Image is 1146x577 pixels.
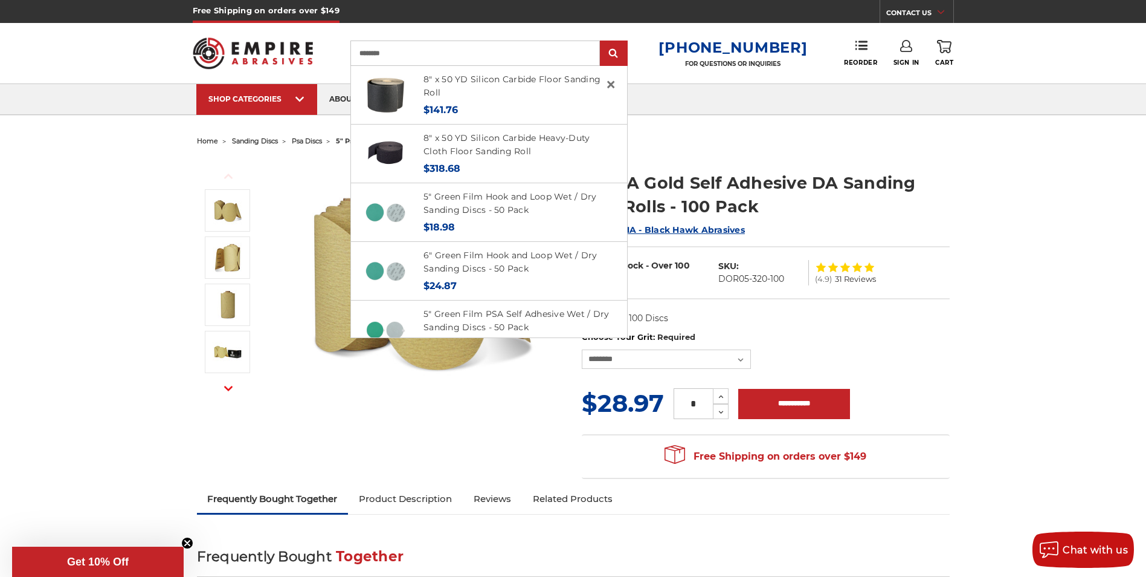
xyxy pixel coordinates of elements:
span: $18.98 [423,221,455,233]
a: psa discs [292,137,322,145]
dd: 100 Discs [629,312,668,325]
span: $141.76 [423,104,458,116]
span: Free Shipping on orders over $149 [665,445,866,469]
a: 5" Green Film PSA Self Adhesive Wet / Dry Sanding Discs - 50 Pack [423,308,609,333]
a: Related Products [522,486,623,512]
span: Cart [935,59,953,67]
span: - Over [646,260,672,271]
span: Chat with us [1063,544,1128,556]
button: Previous [214,163,243,189]
span: × [605,73,616,96]
img: 5-inch 80-grit durable green film PSA disc for grinding and paint removal on coated surfaces [365,309,406,350]
input: Submit [602,42,626,66]
a: Cart [935,40,953,67]
img: 5" PSA Gold Sanding Discs on a Roll [213,243,243,273]
span: Reorder [844,59,877,67]
a: Close [601,75,620,94]
span: Together [336,548,404,565]
p: FOR QUESTIONS OR INQUIRIES [658,60,807,68]
img: 6-inch 60-grit green film hook and loop sanding discs with fast cutting aluminum oxide for coarse... [365,250,406,292]
a: about us [317,84,380,115]
label: Choose Your Grit: [582,331,950,344]
span: Frequently Bought [197,548,332,565]
a: Reviews [463,486,522,512]
img: Black hawk abrasives gold psa discs on a roll [213,337,243,367]
span: $318.68 [423,163,460,174]
span: 31 Reviews [835,275,876,283]
span: $24.87 [423,280,457,292]
a: Frequently Bought Together [197,486,349,512]
span: $28.97 [582,388,664,418]
span: (4.9) [815,275,832,283]
a: 5" Green Film Hook and Loop Wet / Dry Sanding Discs - 50 Pack [423,191,596,216]
div: Get 10% OffClose teaser [12,547,184,577]
a: BHA - Black Hawk Abrasives [616,224,745,235]
button: Chat with us [1032,532,1134,568]
img: Silicon Carbide 8" x 50 YD Floor Sanding Roll [365,74,406,116]
span: 100 [675,260,690,271]
a: home [197,137,218,145]
img: 5" Sticky Backed Sanding Discs on a roll [300,158,542,400]
button: Next [214,376,243,402]
a: Product Description [348,486,463,512]
dt: SKU: [718,260,739,273]
a: 8" x 50 YD Silicon Carbide Heavy-Duty Cloth Floor Sanding Roll [423,132,590,157]
a: 8" x 50 YD Silicon Carbide Floor Sanding Roll [423,74,600,99]
a: sanding discs [232,137,278,145]
img: Side-by-side 5-inch green film hook and loop sanding disc p60 grit and loop back [365,192,406,233]
span: 5" psa gold self adhesive da sanding disc rolls - 100 pack [336,137,538,145]
a: Reorder [844,40,877,66]
h1: 5" PSA Gold Self Adhesive DA Sanding Disc Rolls - 100 Pack [582,171,950,218]
a: 6" Green Film Hook and Loop Wet / Dry Sanding Discs - 50 Pack [423,250,597,275]
span: Get 10% Off [67,556,129,568]
dd: DOR05-320-100 [718,273,784,285]
a: [PHONE_NUMBER] [658,39,807,56]
div: SHOP CATEGORIES [208,94,305,103]
span: Sign In [893,59,919,67]
img: Empire Abrasives [193,30,314,77]
img: 5" Sticky Backed Sanding Discs on a roll [213,195,243,226]
img: 5 inch gold discs on a roll [213,290,243,320]
img: Silicon Carbide 8" x 50 YD Heavy-Duty Cloth Floor Sanding Roll [365,133,406,174]
a: CONTACT US [886,6,953,23]
button: Close teaser [181,537,193,549]
small: Required [657,332,695,342]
